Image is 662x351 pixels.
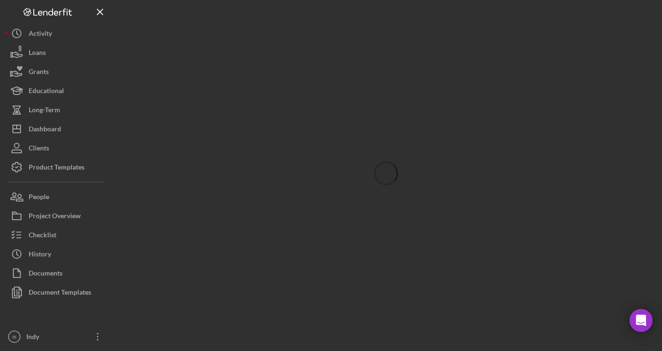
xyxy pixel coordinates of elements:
[5,187,110,206] button: People
[29,119,61,141] div: Dashboard
[5,43,110,62] button: Loans
[5,264,110,283] button: Documents
[29,62,49,84] div: Grants
[29,187,49,209] div: People
[5,158,110,177] button: Product Templates
[5,206,110,225] button: Project Overview
[29,283,91,304] div: Document Templates
[29,264,63,285] div: Documents
[5,24,110,43] button: Activity
[5,283,110,302] button: Document Templates
[29,81,64,103] div: Educational
[29,43,46,64] div: Loans
[5,225,110,245] button: Checklist
[29,158,84,179] div: Product Templates
[5,62,110,81] button: Grants
[5,100,110,119] button: Long-Term
[5,138,110,158] button: Clients
[29,245,51,266] div: History
[5,81,110,100] button: Educational
[29,206,81,228] div: Project Overview
[29,24,52,45] div: Activity
[29,225,56,247] div: Checklist
[5,245,110,264] button: History
[630,309,652,332] div: Open Intercom Messenger
[5,327,110,346] button: IBIndy [PERSON_NAME]
[12,334,16,340] text: IB
[29,100,60,122] div: Long-Term
[29,138,49,160] div: Clients
[5,119,110,138] button: Dashboard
